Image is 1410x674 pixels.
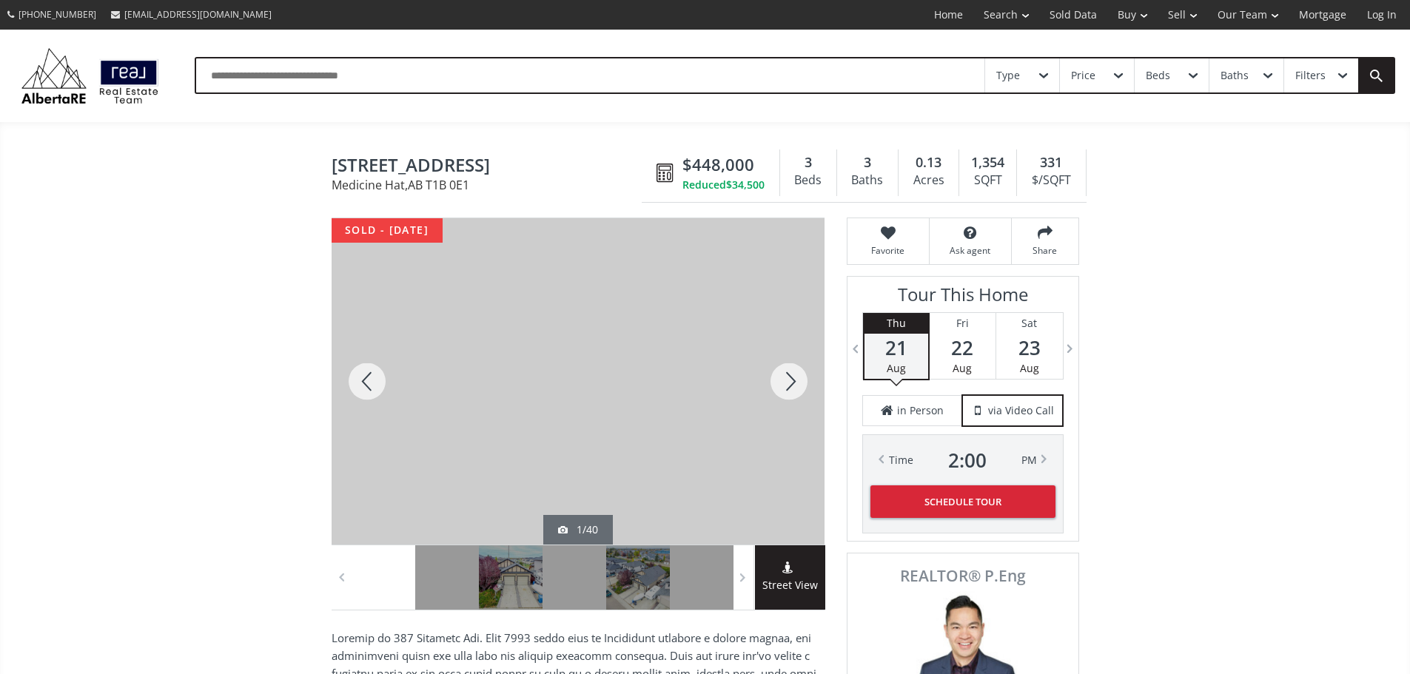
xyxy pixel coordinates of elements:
[845,153,890,172] div: 3
[996,313,1063,334] div: Sat
[1071,70,1095,81] div: Price
[104,1,279,28] a: [EMAIL_ADDRESS][DOMAIN_NAME]
[1221,70,1249,81] div: Baths
[788,153,829,172] div: 3
[855,244,921,257] span: Favorite
[906,153,951,172] div: 0.13
[1024,153,1078,172] div: 331
[862,284,1064,312] h3: Tour This Home
[971,153,1004,172] span: 1,354
[332,179,649,191] span: Medicine Hat , AB T1B 0E1
[865,313,928,334] div: Thu
[124,8,272,21] span: [EMAIL_ADDRESS][DOMAIN_NAME]
[865,337,928,358] span: 21
[332,218,443,243] div: sold - [DATE]
[930,337,996,358] span: 22
[1295,70,1326,81] div: Filters
[937,244,1004,257] span: Ask agent
[864,568,1062,584] span: REALTOR® P.Eng
[988,403,1054,418] span: via Video Call
[889,450,1037,471] div: Time PM
[996,70,1020,81] div: Type
[332,218,825,545] div: 251 Hamptons Way SE Medicine Hat, AB T1B 0E1 - Photo 1 of 40
[1146,70,1170,81] div: Beds
[558,522,598,537] div: 1/40
[332,155,649,178] span: 251 Hamptons Way SE
[1024,169,1078,192] div: $/SQFT
[897,403,944,418] span: in Person
[1020,361,1039,375] span: Aug
[15,44,165,107] img: Logo
[967,169,1009,192] div: SQFT
[755,577,825,594] span: Street View
[948,450,987,471] span: 2 : 00
[682,153,754,176] span: $448,000
[930,313,996,334] div: Fri
[906,169,951,192] div: Acres
[726,178,765,192] span: $34,500
[788,169,829,192] div: Beds
[19,8,96,21] span: [PHONE_NUMBER]
[1019,244,1071,257] span: Share
[682,178,765,192] div: Reduced
[996,337,1063,358] span: 23
[953,361,972,375] span: Aug
[870,485,1055,518] button: Schedule Tour
[845,169,890,192] div: Baths
[887,361,906,375] span: Aug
